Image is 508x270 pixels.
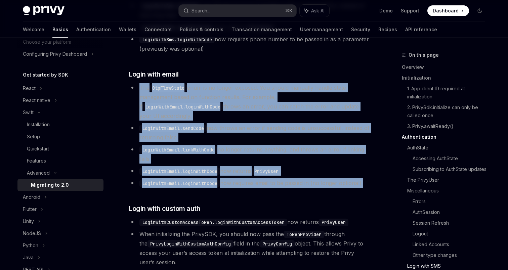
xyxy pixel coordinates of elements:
[139,180,220,187] code: LoginWithEmail.loginWithCode
[409,51,439,59] span: On this page
[427,5,469,16] a: Dashboard
[285,8,292,13] span: ⌘ K
[378,21,397,38] a: Recipes
[413,164,491,175] a: Subscribing to AuthState updates
[413,228,491,239] a: Logout
[379,7,393,14] a: Demo
[27,169,50,177] div: Advanced
[407,175,491,185] a: The PrivyUser
[23,84,36,92] div: React
[23,217,34,225] div: Unity
[192,7,210,15] div: Search...
[402,132,491,142] a: Authentication
[129,229,371,267] li: When initializing the PrivySDK, you should now pass the through the field in the object. This all...
[129,123,371,142] li: now throws an error if sending code is unsuccessful, instead of returning false
[413,239,491,250] a: Linked Accounts
[23,71,68,79] h5: Get started by SDK
[27,157,46,165] div: Features
[23,108,34,117] div: Swift
[402,62,491,73] a: Overview
[17,179,103,191] a: Migrating to 2.0
[144,21,172,38] a: Connectors
[150,84,187,92] code: OtpFlowState
[23,21,44,38] a: Welcome
[311,7,325,14] span: Ask AI
[129,35,371,53] li: now requires phone number to be passed in as a parameter (previously was optional)
[52,21,68,38] a: Basics
[252,168,281,175] code: PrivyUser
[23,205,37,213] div: Flutter
[17,155,103,167] a: Features
[413,207,491,218] a: AuthSession
[180,21,223,38] a: Policies & controls
[139,146,217,153] code: LoginWithEmail.linkWithCode
[413,153,491,164] a: Accessing AuthState
[139,125,207,132] code: LoginWithEmail.sendCode
[433,7,459,14] span: Dashboard
[319,219,348,226] code: PrivyUser
[147,240,234,248] code: PrivyLoginWithCustomAuthConfig
[129,83,371,121] li: The enum is no longer exposed. You should manually handle state management based on function resu...
[139,36,215,43] code: LoginWithSms.loginWithCode
[139,168,220,175] code: LoginWithEmail.loginWithCode
[119,21,136,38] a: Wallets
[31,181,69,189] div: Migrating to 2.0
[17,143,103,155] a: Quickstart
[129,145,371,164] li: no longer returns anything, and throws an error if linking fails
[260,240,295,248] code: PrivyConfig
[142,103,223,110] code: LoginWithEmail.loginWithCode
[139,219,287,226] code: LoginWithCustomAccessToken.loginWithCustomAccessToken
[23,96,50,104] div: React native
[300,21,343,38] a: User management
[17,119,103,131] a: Installation
[129,70,178,79] span: Login with email
[17,131,103,143] a: Setup
[407,121,491,132] a: 3. Privy.awaitReady()
[23,229,41,237] div: NodeJS
[300,5,329,17] button: Ask AI
[129,166,371,176] li: now returns
[402,73,491,83] a: Initialization
[407,102,491,121] a: 2. PrivySdk.initialize can only be called once
[413,218,491,228] a: Session Refresh
[407,83,491,102] a: 1. App client ID required at initialization
[23,50,87,58] div: Configuring Privy Dashboard
[401,7,419,14] a: Support
[405,21,437,38] a: API reference
[27,133,40,141] div: Setup
[23,193,40,201] div: Android
[474,5,485,16] button: Toggle dark mode
[76,21,111,38] a: Authentication
[407,142,491,153] a: AuthState
[351,21,370,38] a: Security
[23,6,65,15] img: dark logo
[129,204,200,213] span: Login with custom auth
[231,21,292,38] a: Transaction management
[284,231,324,238] code: TokenProvider
[27,145,49,153] div: Quickstart
[413,196,491,207] a: Errors
[129,217,371,227] li: now returns
[27,121,50,129] div: Installation
[129,178,371,188] li: now requires email to be passed in (no longer optional)
[413,250,491,261] a: Other type changes
[23,241,38,250] div: Python
[23,254,34,262] div: Java
[407,185,491,196] a: Miscellaneous
[179,5,296,17] button: Search...⌘K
